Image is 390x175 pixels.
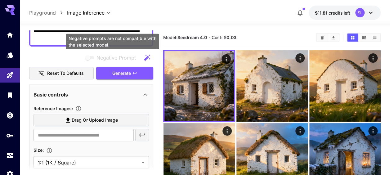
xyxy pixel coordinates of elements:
[347,34,358,42] button: Show media in grid view
[84,54,141,61] span: Negative prompts are not compatible with the selected model.
[369,34,380,42] button: Show media in list view
[6,51,14,59] div: Models
[236,50,308,122] img: 2Q==
[177,35,207,40] b: Seedream 4.0
[44,147,55,154] button: Adjust the dimensions of the generated image by specifying its width and height in pixels, or sel...
[368,53,377,63] div: Actions
[38,159,139,166] span: 1:1 (1K / Square)
[29,67,94,80] button: Reset to defaults
[34,114,149,127] label: Drag or upload image
[66,34,159,49] div: Negative prompts are not compatible with the selected model.
[368,126,377,136] div: Actions
[309,50,381,122] img: Z
[6,71,14,79] div: Playground
[112,70,131,77] span: Generate
[34,106,73,111] span: Reference Images :
[96,67,153,80] button: Generate
[309,6,381,20] button: $11.8056SL
[73,105,84,112] button: Upload a reference image to guide the result. This is needed for Image-to-Image or Inpainting. Su...
[358,34,369,42] button: Show media in video view
[6,132,14,139] div: API Keys
[96,54,136,61] span: Negative Prompt
[328,34,339,42] button: Download All
[67,9,105,16] span: Image Inference
[164,51,234,121] img: 2Q==
[211,35,236,40] span: Cost: $
[317,34,328,42] button: Clear All
[34,91,68,98] p: Basic controls
[6,111,14,119] div: Wallet
[6,31,14,39] div: Home
[315,10,350,16] div: $11.8056
[29,9,56,16] a: Playground
[316,33,339,42] div: Clear AllDownload All
[34,87,149,102] div: Basic controls
[72,116,118,124] span: Drag or upload image
[208,34,210,41] p: ·
[226,35,236,40] b: 0.03
[315,10,329,16] span: $11.81
[34,147,44,153] span: Size :
[347,33,381,42] div: Show media in grid viewShow media in video viewShow media in list view
[163,35,207,40] span: Model:
[221,54,231,64] div: Actions
[6,91,14,99] div: Library
[329,10,350,16] span: credits left
[295,53,304,63] div: Actions
[222,126,231,136] div: Actions
[6,152,14,159] div: Usage
[355,8,365,17] div: SL
[295,126,304,136] div: Actions
[29,9,67,16] nav: breadcrumb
